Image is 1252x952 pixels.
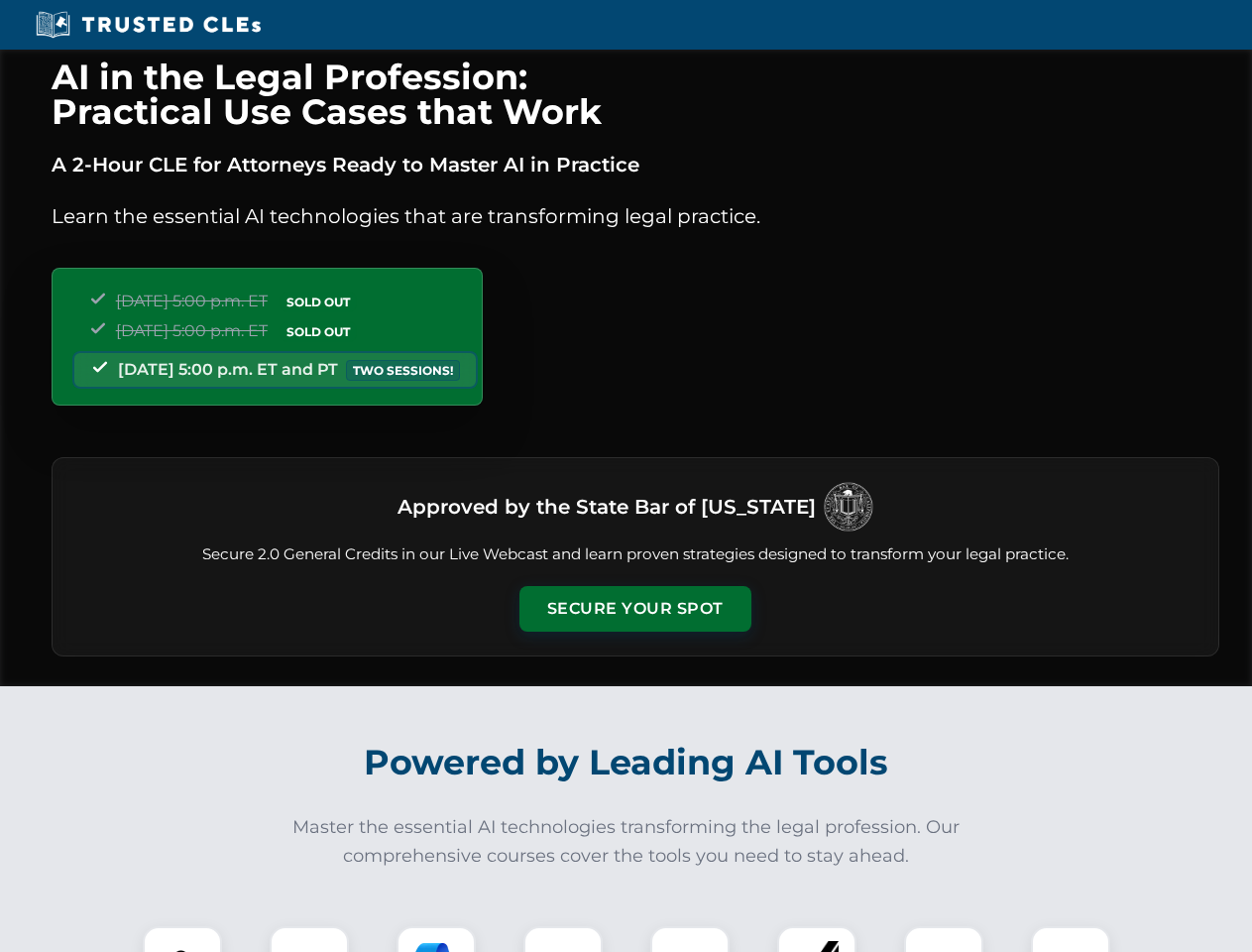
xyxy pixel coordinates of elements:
img: Trusted CLEs [30,10,267,40]
h1: AI in the Legal Profession: Practical Use Cases that Work [52,59,1219,129]
p: Master the essential AI technologies transforming the legal profession. Our comprehensive courses... [280,813,973,871]
h2: Powered by Leading AI Tools [77,728,1176,797]
p: A 2-Hour CLE for Attorneys Ready to Master AI in Practice [52,149,1219,180]
p: Learn the essential AI technologies that are transforming legal practice. [52,200,1219,232]
img: Logo [824,482,873,532]
span: SOLD OUT [280,292,357,312]
span: [DATE] 5:00 p.m. ET [116,321,268,340]
button: Secure Your Spot [519,586,751,632]
h3: Approved by the State Bar of [US_STATE] [398,489,816,525]
span: SOLD OUT [280,321,357,342]
p: Secure 2.0 General Credits in our Live Webcast and learn proven strategies designed to transform ... [76,543,1195,566]
span: [DATE] 5:00 p.m. ET [116,292,268,310]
